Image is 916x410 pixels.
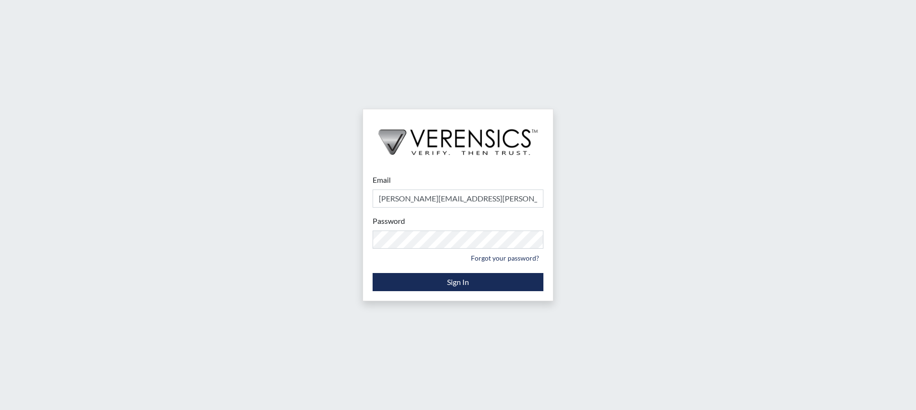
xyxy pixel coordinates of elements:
label: Email [373,174,391,186]
a: Forgot your password? [467,251,543,265]
button: Sign In [373,273,543,291]
img: logo-wide-black.2aad4157.png [363,109,553,165]
input: Email [373,189,543,208]
label: Password [373,215,405,227]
